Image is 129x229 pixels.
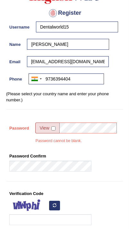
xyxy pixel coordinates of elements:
div: India (भारत): +91 [29,74,44,84]
label: Email [6,56,24,65]
label: Phone [6,73,25,82]
label: Password Confirm [6,150,49,159]
label: Password [6,123,32,131]
label: Name [6,39,24,47]
h4: Register [6,8,123,18]
input: +91 81234 56789 [29,73,104,84]
input: Show/Hide Password [51,126,56,131]
p: (Please select your country name and enter your phone number.) [6,91,123,103]
label: Username [6,21,33,30]
label: Verification Code [6,188,47,197]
